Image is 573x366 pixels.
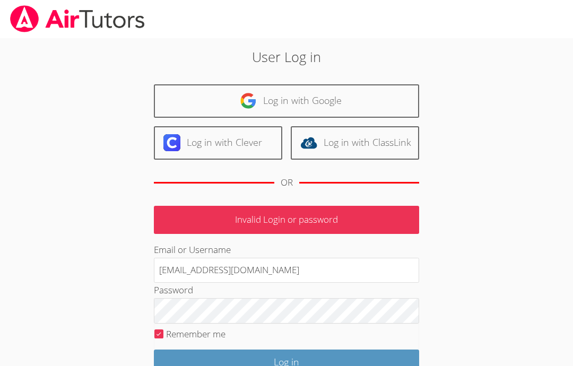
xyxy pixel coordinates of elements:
[154,84,419,118] a: Log in with Google
[9,5,146,32] img: airtutors_banner-c4298cdbf04f3fff15de1276eac7730deb9818008684d7c2e4769d2f7ddbe033.png
[154,126,282,160] a: Log in with Clever
[240,92,257,109] img: google-logo-50288ca7cdecda66e5e0955fdab243c47b7ad437acaf1139b6f446037453330a.svg
[300,134,317,151] img: classlink-logo-d6bb404cc1216ec64c9a2012d9dc4662098be43eaf13dc465df04b49fa7ab582.svg
[291,126,419,160] a: Log in with ClassLink
[154,284,193,296] label: Password
[166,328,225,340] label: Remember me
[154,243,231,256] label: Email or Username
[132,47,441,67] h2: User Log in
[163,134,180,151] img: clever-logo-6eab21bc6e7a338710f1a6ff85c0baf02591cd810cc4098c63d3a4b26e2feb20.svg
[154,206,419,234] p: Invalid Login or password
[281,175,293,190] div: OR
